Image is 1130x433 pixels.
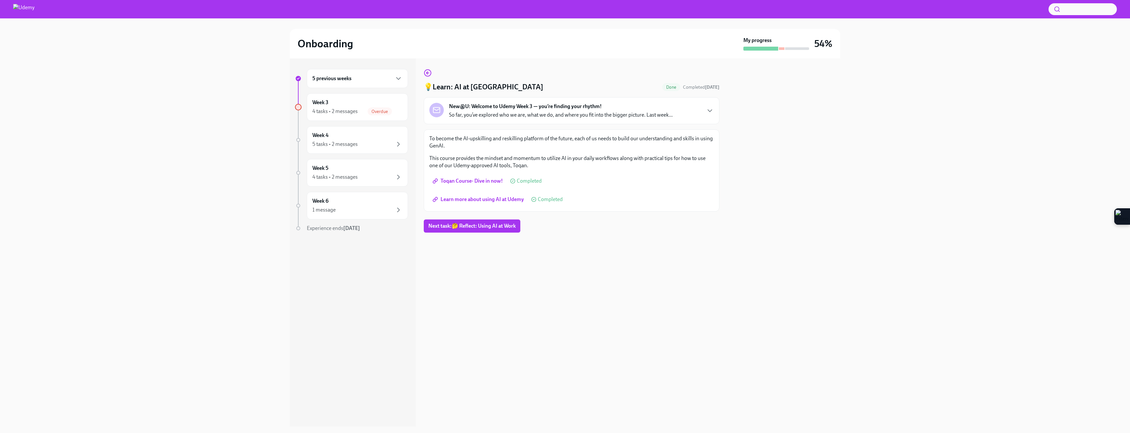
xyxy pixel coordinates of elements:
[428,223,516,229] span: Next task : 🤔 Reflect: Using AI at Work
[429,174,508,188] a: Toqan Course- Dive in now!
[429,193,529,206] a: Learn more about using AI at Udemy
[312,206,336,214] div: 1 message
[368,109,392,114] span: Overdue
[312,108,358,115] div: 4 tasks • 2 messages
[295,159,408,187] a: Week 54 tasks • 2 messages
[295,126,408,154] a: Week 45 tasks • 2 messages
[424,219,520,233] button: Next task:🤔 Reflect: Using AI at Work
[814,38,832,50] h3: 54%
[434,196,524,203] span: Learn more about using AI at Udemy
[343,225,360,231] strong: [DATE]
[312,197,328,205] h6: Week 6
[312,132,328,139] h6: Week 4
[743,37,772,44] strong: My progress
[298,37,353,50] h2: Onboarding
[705,84,719,90] strong: [DATE]
[307,225,360,231] span: Experience ends
[295,192,408,219] a: Week 61 message
[1116,210,1129,223] img: Extension Icon
[683,84,719,90] span: September 29th, 2025 09:08
[449,111,673,119] p: So far, you’ve explored who we are, what we do, and where you fit into the bigger picture. Last w...
[434,178,503,184] span: Toqan Course- Dive in now!
[517,178,542,184] span: Completed
[307,69,408,88] div: 5 previous weeks
[312,75,351,82] h6: 5 previous weeks
[449,103,602,110] strong: New@U: Welcome to Udemy Week 3 — you’re finding your rhythm!
[429,155,714,169] p: This course provides the mindset and momentum to utilize AI in your daily workflows along with pr...
[312,165,328,172] h6: Week 5
[429,135,714,149] p: To become the AI-upskilling and reskilling platform of the future, each of us needs to build our ...
[312,173,358,181] div: 4 tasks • 2 messages
[312,99,328,106] h6: Week 3
[683,84,719,90] span: Completed
[662,85,680,90] span: Done
[295,93,408,121] a: Week 34 tasks • 2 messagesOverdue
[424,82,543,92] h4: 💡Learn: AI at [GEOGRAPHIC_DATA]
[13,4,34,14] img: Udemy
[538,197,563,202] span: Completed
[312,141,358,148] div: 5 tasks • 2 messages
